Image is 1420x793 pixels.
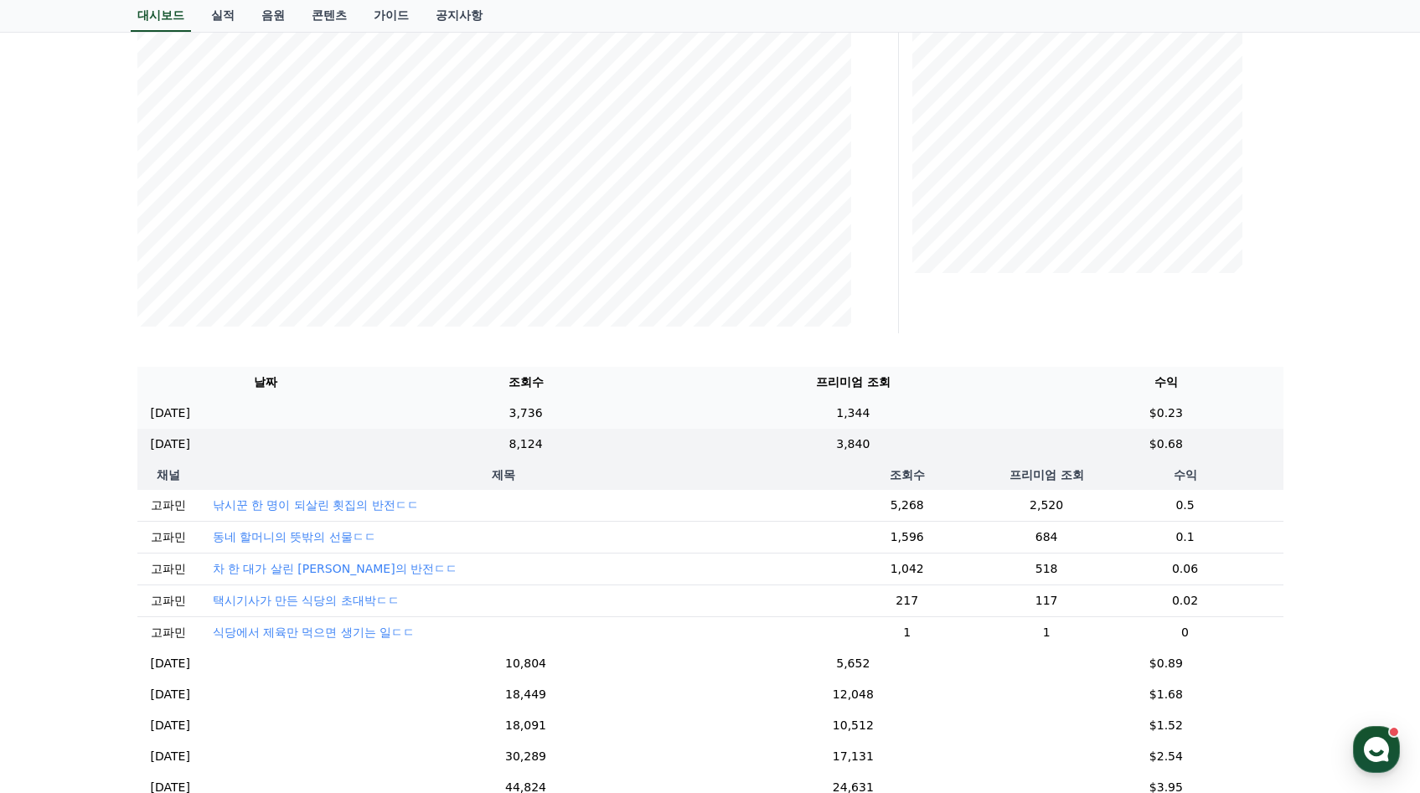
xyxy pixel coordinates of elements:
td: 고파민 [137,584,199,616]
td: 8,124 [395,429,658,460]
td: 18,449 [395,679,658,710]
th: 조회수 [395,367,658,398]
p: [DATE] [151,435,190,453]
td: 5,268 [808,490,1006,522]
td: 0 [1087,616,1283,648]
span: 홈 [53,556,63,569]
td: 0.5 [1087,490,1283,522]
td: $1.52 [1049,710,1283,741]
td: 10,804 [395,648,658,679]
td: 1,344 [657,398,1049,429]
td: 217 [808,584,1006,616]
td: 고파민 [137,521,199,553]
span: 대화 [153,557,173,570]
p: [DATE] [151,748,190,765]
th: 조회수 [808,460,1006,490]
a: 설정 [216,531,322,573]
a: 대화 [111,531,216,573]
td: 1,042 [808,553,1006,584]
button: 차 한 대가 살린 [PERSON_NAME]의 반전ㄷㄷ [213,560,458,577]
td: 3,840 [657,429,1049,460]
th: 수익 [1049,367,1283,398]
td: $1.68 [1049,679,1283,710]
td: $2.54 [1049,741,1283,772]
th: 프리미엄 조회 [657,367,1049,398]
td: 5,652 [657,648,1049,679]
th: 날짜 [137,367,395,398]
td: 10,512 [657,710,1049,741]
button: 택시기사가 만든 식당의 초대박ㄷㄷ [213,592,400,609]
td: $0.89 [1049,648,1283,679]
td: 30,289 [395,741,658,772]
td: 2,520 [1006,490,1087,522]
button: 동네 할머니의 뜻밖의 선물ㄷㄷ [213,528,376,545]
p: [DATE] [151,686,190,703]
td: 12,048 [657,679,1049,710]
td: 0.06 [1087,553,1283,584]
th: 채널 [137,460,199,490]
td: 684 [1006,521,1087,553]
td: 고파민 [137,616,199,648]
td: $0.23 [1049,398,1283,429]
td: 0.02 [1087,584,1283,616]
td: 518 [1006,553,1087,584]
span: 설정 [259,556,279,569]
td: 0.1 [1087,521,1283,553]
p: [DATE] [151,655,190,672]
p: [DATE] [151,404,190,422]
td: 1,596 [808,521,1006,553]
button: 식당에서 제육만 먹으면 생기는 일ㄷㄷ [213,624,416,641]
td: 1 [1006,616,1087,648]
th: 제목 [199,460,808,490]
p: [DATE] [151,717,190,734]
td: 117 [1006,584,1087,616]
th: 프리미엄 조회 [1006,460,1087,490]
a: 홈 [5,531,111,573]
button: 낚시꾼 한 명이 되살린 횟집의 반전ㄷㄷ [213,497,419,513]
th: 수익 [1087,460,1283,490]
td: 고파민 [137,553,199,584]
td: 1 [808,616,1006,648]
td: 고파민 [137,490,199,522]
td: 3,736 [395,398,658,429]
td: $0.68 [1049,429,1283,460]
td: 17,131 [657,741,1049,772]
td: 18,091 [395,710,658,741]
